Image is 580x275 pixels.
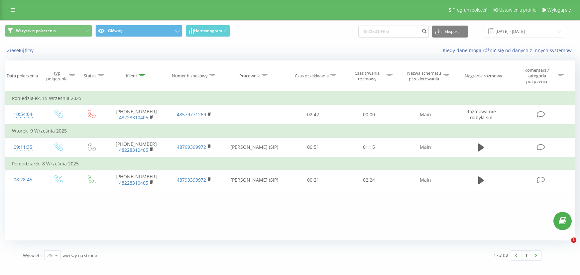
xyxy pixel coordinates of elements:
button: Harmonogram [186,25,230,37]
div: Nazwa schematu przekierowania [406,70,442,82]
td: [PHONE_NUMBER] [107,170,165,190]
input: Wyszukiwanie według numeru [358,26,429,38]
a: 48799399972 [177,144,206,150]
span: wierszy na stronę [62,252,97,258]
a: 48228310405 [119,147,148,153]
span: Program poleceń [452,7,488,13]
button: Wszystkie połączenia [5,25,92,37]
td: [PHONE_NUMBER] [107,137,165,157]
td: Poniedziałek, 15 Września 2025 [5,92,575,105]
a: 1 [521,251,531,260]
div: Data połączenia [7,73,38,79]
div: Komentarz / kategoria połączenia [517,67,556,84]
td: 01:15 [341,137,397,157]
div: Typ połączenia [46,70,67,82]
td: 02:42 [286,105,341,125]
td: [PHONE_NUMBER] [107,105,165,125]
button: Zresetuj filtry [5,47,37,53]
div: Pracownik [239,73,260,79]
span: Wyloguj się [547,7,571,13]
iframe: Intercom live chat [557,237,573,253]
td: [PERSON_NAME] (SIP) [223,137,285,157]
span: Rozmowa nie odbyła się [466,108,496,121]
button: Główny [95,25,182,37]
button: Eksport [432,26,468,38]
td: 00:51 [286,137,341,157]
div: 25 [47,252,53,259]
td: 00:21 [286,170,341,190]
div: 10:54:04 [12,108,34,121]
td: Main [397,170,454,190]
td: Main [397,105,454,125]
td: 00:00 [341,105,397,125]
a: 48228310405 [119,114,148,121]
a: 48228310405 [119,180,148,186]
div: 1 - 3 z 3 [494,252,508,258]
a: Kiedy dane mogą różnić się od danych z innych systemów [443,47,575,53]
div: Numer biznesowy [172,73,208,79]
td: 02:24 [341,170,397,190]
td: Main [397,137,454,157]
div: Czas oczekiwania [295,73,329,79]
span: Ustawienia profilu [499,7,536,13]
span: Wyświetlij [23,252,43,258]
td: [PERSON_NAME] (SIP) [223,170,285,190]
div: 08:28:45 [12,173,34,186]
div: 09:11:35 [12,141,34,154]
span: Harmonogram [194,29,222,33]
a: 48799399972 [177,177,206,183]
a: 48579771269 [177,111,206,118]
div: Nagranie rozmowy [465,73,502,79]
td: Wtorek, 9 Września 2025 [5,124,575,137]
div: Klient [126,73,137,79]
span: Wszystkie połączenia [16,28,56,34]
div: Czas trwania rozmowy [349,70,385,82]
div: Status [84,73,96,79]
td: Poniedziałek, 8 Września 2025 [5,157,575,170]
span: 1 [571,237,576,243]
